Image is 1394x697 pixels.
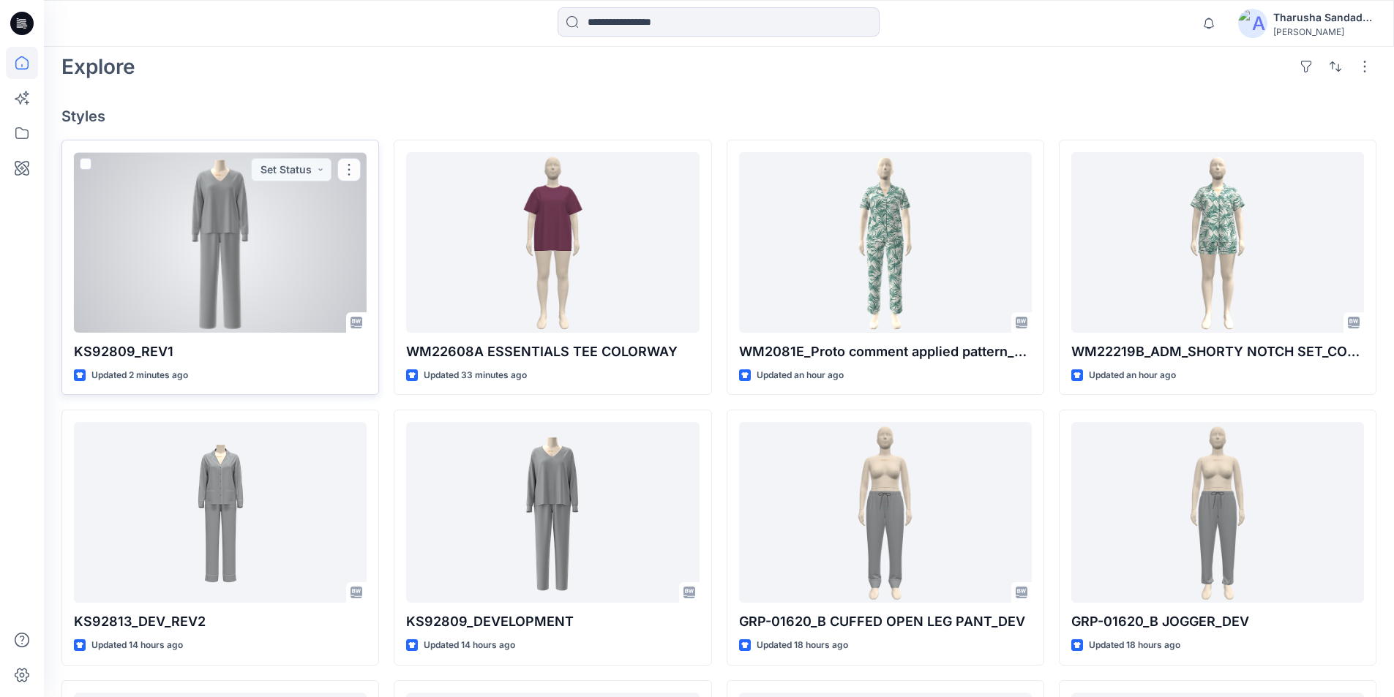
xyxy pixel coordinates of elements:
[1071,152,1364,333] a: WM22219B_ADM_SHORTY NOTCH SET_COLORWAY_REV3
[406,342,699,362] p: WM22608A ESSENTIALS TEE COLORWAY
[74,611,367,632] p: KS92813_DEV_REV2
[739,342,1032,362] p: WM2081E_Proto comment applied pattern_REV3
[74,152,367,333] a: KS92809_REV1
[406,422,699,603] a: KS92809_DEVELOPMENT
[91,638,183,653] p: Updated 14 hours ago
[424,368,527,383] p: Updated 33 minutes ago
[1273,9,1376,26] div: Tharusha Sandadeepa
[406,152,699,333] a: WM22608A ESSENTIALS TEE COLORWAY
[739,422,1032,603] a: GRP-01620_B CUFFED OPEN LEG PANT_DEV
[757,368,844,383] p: Updated an hour ago
[61,108,1376,125] h4: Styles
[1071,422,1364,603] a: GRP-01620_B JOGGER_DEV
[1071,611,1364,632] p: GRP-01620_B JOGGER_DEV
[1273,26,1376,37] div: [PERSON_NAME]
[61,55,135,78] h2: Explore
[1089,368,1176,383] p: Updated an hour ago
[406,611,699,632] p: KS92809_DEVELOPMENT
[91,368,188,383] p: Updated 2 minutes ago
[424,638,515,653] p: Updated 14 hours ago
[1238,9,1267,38] img: avatar
[74,342,367,362] p: KS92809_REV1
[74,422,367,603] a: KS92813_DEV_REV2
[739,152,1032,333] a: WM2081E_Proto comment applied pattern_REV3
[1089,638,1180,653] p: Updated 18 hours ago
[739,611,1032,632] p: GRP-01620_B CUFFED OPEN LEG PANT_DEV
[1071,342,1364,362] p: WM22219B_ADM_SHORTY NOTCH SET_COLORWAY_REV3
[757,638,848,653] p: Updated 18 hours ago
